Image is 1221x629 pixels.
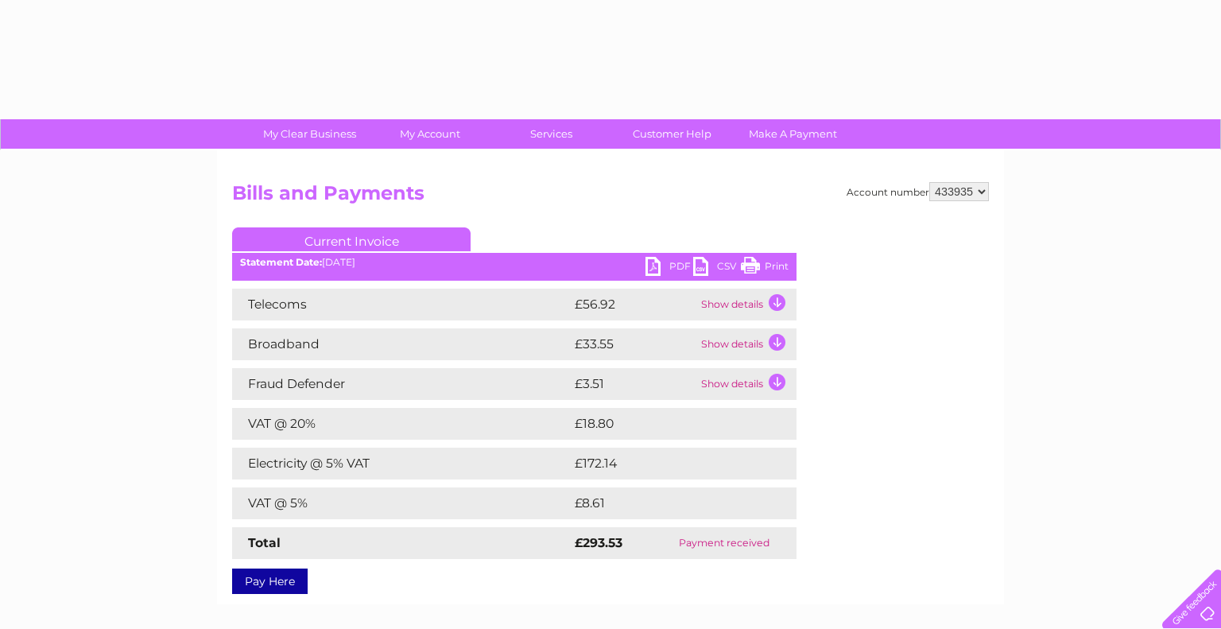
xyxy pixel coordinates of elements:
td: Telecoms [232,289,571,320]
h2: Bills and Payments [232,182,989,212]
td: VAT @ 5% [232,487,571,519]
div: Account number [847,182,989,201]
td: Show details [697,328,797,360]
b: Statement Date: [240,256,322,268]
td: £33.55 [571,328,697,360]
td: £18.80 [571,408,764,440]
td: Fraud Defender [232,368,571,400]
strong: £293.53 [575,535,622,550]
td: £56.92 [571,289,697,320]
a: Pay Here [232,569,308,594]
td: £3.51 [571,368,697,400]
div: [DATE] [232,257,797,268]
a: Print [741,257,789,280]
a: Customer Help [607,119,738,149]
td: Show details [697,289,797,320]
td: VAT @ 20% [232,408,571,440]
a: My Clear Business [244,119,375,149]
a: Services [486,119,617,149]
a: PDF [645,257,693,280]
td: Show details [697,368,797,400]
strong: Total [248,535,281,550]
td: £8.61 [571,487,758,519]
td: Payment received [652,527,797,559]
td: £172.14 [571,448,766,480]
a: CSV [693,257,741,280]
a: Make A Payment [727,119,859,149]
td: Electricity @ 5% VAT [232,448,571,480]
a: My Account [365,119,496,149]
a: Current Invoice [232,227,471,251]
td: Broadband [232,328,571,360]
